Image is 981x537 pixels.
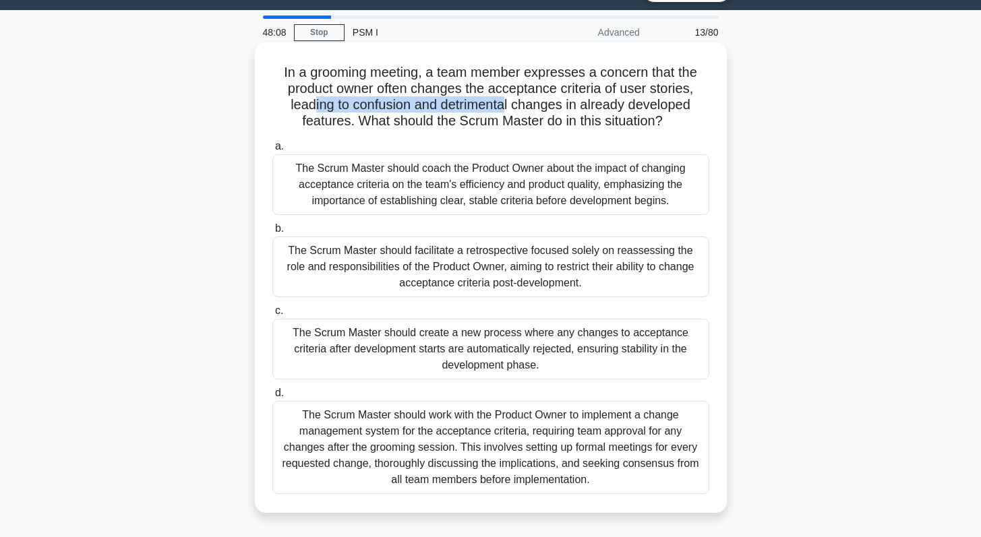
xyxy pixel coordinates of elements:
div: The Scrum Master should coach the Product Owner about the impact of changing acceptance criteria ... [272,154,709,215]
div: The Scrum Master should create a new process where any changes to acceptance criteria after devel... [272,319,709,379]
span: d. [275,387,284,398]
div: 13/80 [648,19,727,46]
div: Advanced [530,19,648,46]
a: Stop [294,24,345,41]
h5: In a grooming meeting, a team member expresses a concern that the product owner often changes the... [271,64,711,130]
div: 48:08 [255,19,294,46]
div: The Scrum Master should facilitate a retrospective focused solely on reassessing the role and res... [272,236,709,297]
div: PSM I [345,19,530,46]
span: c. [275,305,283,316]
span: a. [275,140,284,152]
span: b. [275,222,284,234]
div: The Scrum Master should work with the Product Owner to implement a change management system for t... [272,401,709,494]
